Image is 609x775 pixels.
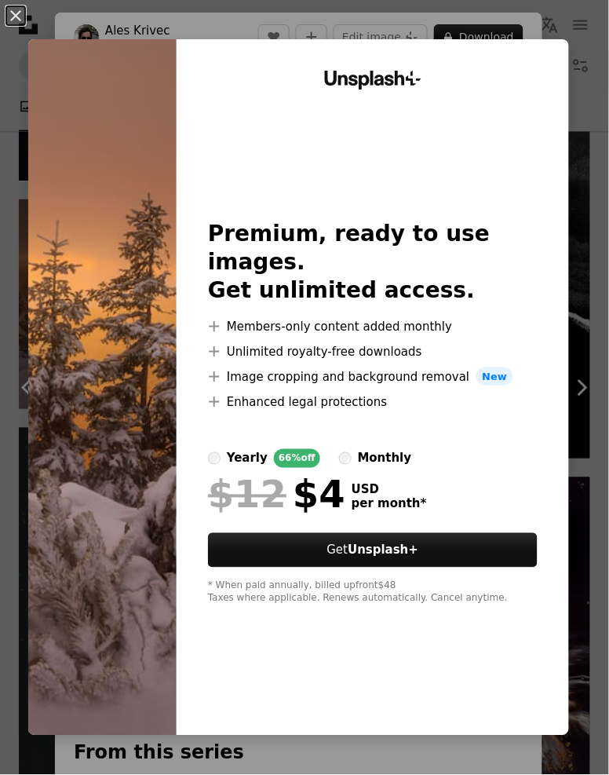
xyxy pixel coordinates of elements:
[348,543,418,557] strong: Unsplash+
[208,342,538,361] li: Unlimited royalty-free downloads
[274,449,320,468] div: 66% off
[208,317,538,336] li: Members-only content added monthly
[208,474,286,515] span: $12
[358,449,412,468] div: monthly
[208,220,538,305] h2: Premium, ready to use images. Get unlimited access.
[352,483,427,497] span: USD
[476,367,514,386] span: New
[208,474,345,515] div: $4
[339,452,352,465] input: monthly
[208,367,538,386] li: Image cropping and background removal
[352,497,427,511] span: per month *
[227,449,268,468] div: yearly
[208,580,538,605] div: * When paid annually, billed upfront $48 Taxes where applicable. Renews automatically. Cancel any...
[208,452,221,465] input: yearly66%off
[208,393,538,411] li: Enhanced legal protections
[208,533,538,568] button: GetUnsplash+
